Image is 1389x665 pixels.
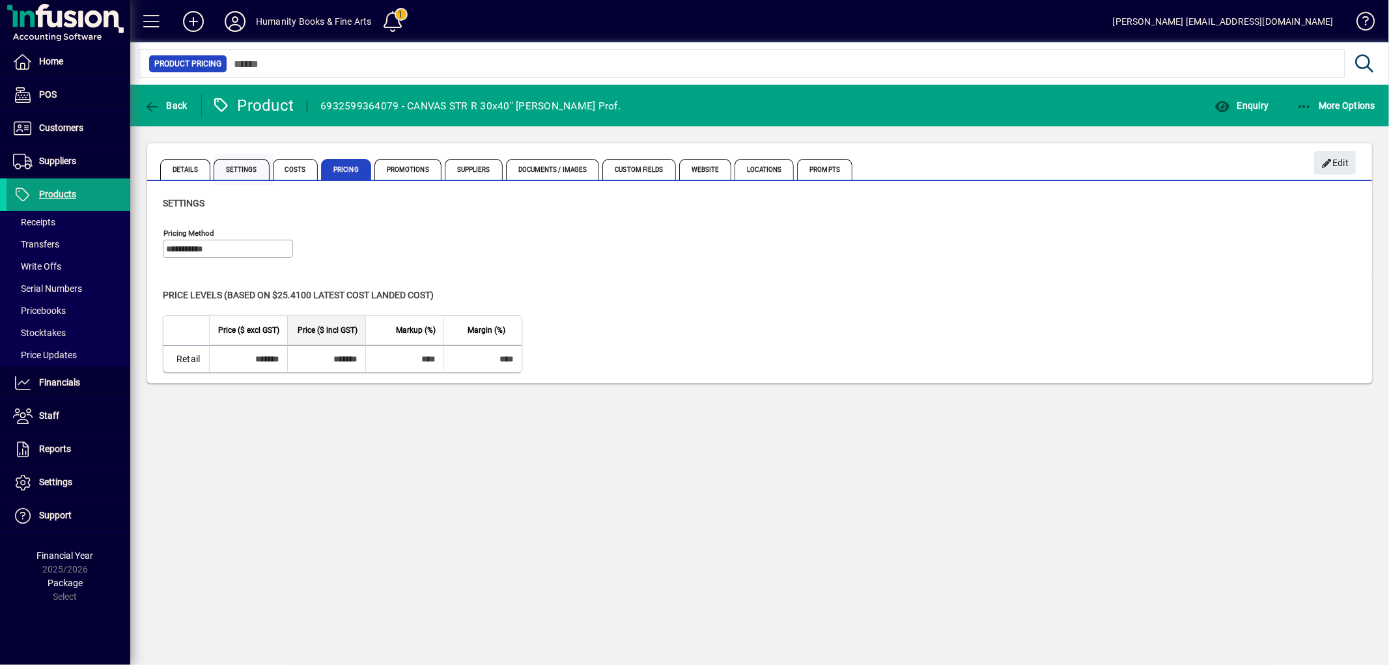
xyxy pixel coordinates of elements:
span: Settings [39,477,72,487]
span: Back [144,100,188,111]
button: Add [173,10,214,33]
span: Staff [39,410,59,421]
span: Pricebooks [13,305,66,316]
span: Financial Year [37,550,94,561]
span: Settings [214,159,270,180]
a: Write Offs [7,255,130,277]
span: Margin (%) [468,323,505,337]
a: Transfers [7,233,130,255]
button: Enquiry [1211,94,1272,117]
a: Home [7,46,130,78]
span: Costs [273,159,318,180]
a: Reports [7,433,130,466]
a: Staff [7,400,130,432]
a: Customers [7,112,130,145]
span: Serial Numbers [13,283,82,294]
span: Price Updates [13,350,77,360]
span: Reports [39,444,71,454]
span: Custom Fields [602,159,675,180]
span: Pricing [321,159,371,180]
div: Humanity Books & Fine Arts [256,11,372,32]
span: Price levels (based on $25.4100 Latest cost landed cost) [163,290,434,300]
span: Package [48,578,83,588]
span: Support [39,510,72,520]
span: Stocktakes [13,328,66,338]
span: Locations [735,159,794,180]
span: Transfers [13,239,59,249]
span: Prompts [797,159,852,180]
span: Markup (%) [396,323,436,337]
a: Suppliers [7,145,130,178]
span: Documents / Images [506,159,600,180]
mat-label: Pricing method [163,229,214,238]
span: POS [39,89,57,100]
span: Website [679,159,732,180]
a: Financials [7,367,130,399]
a: POS [7,79,130,111]
span: Edit [1321,152,1349,174]
a: Knowledge Base [1347,3,1373,45]
span: Price ($ excl GST) [218,323,279,337]
span: Product Pricing [154,57,221,70]
span: Write Offs [13,261,61,272]
div: 6932599364079 - CANVAS STR R 30x40" [PERSON_NAME] Prof. [320,96,621,117]
a: Serial Numbers [7,277,130,300]
app-page-header-button: Back [130,94,202,117]
a: Settings [7,466,130,499]
span: Details [160,159,210,180]
span: Products [39,189,76,199]
div: [PERSON_NAME] [EMAIL_ADDRESS][DOMAIN_NAME] [1113,11,1334,32]
span: Financials [39,377,80,388]
td: Retail [163,345,209,372]
span: Home [39,56,63,66]
div: Product [212,95,294,116]
button: More Options [1293,94,1379,117]
span: Suppliers [445,159,503,180]
button: Profile [214,10,256,33]
button: Back [141,94,191,117]
span: Enquiry [1214,100,1269,111]
span: Receipts [13,217,55,227]
span: Settings [163,198,204,208]
a: Support [7,500,130,532]
button: Edit [1314,151,1356,175]
span: Customers [39,122,83,133]
a: Stocktakes [7,322,130,344]
span: Suppliers [39,156,76,166]
span: Promotions [374,159,442,180]
a: Pricebooks [7,300,130,322]
span: Price ($ incl GST) [298,323,358,337]
span: More Options [1297,100,1376,111]
a: Receipts [7,211,130,233]
a: Price Updates [7,344,130,366]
